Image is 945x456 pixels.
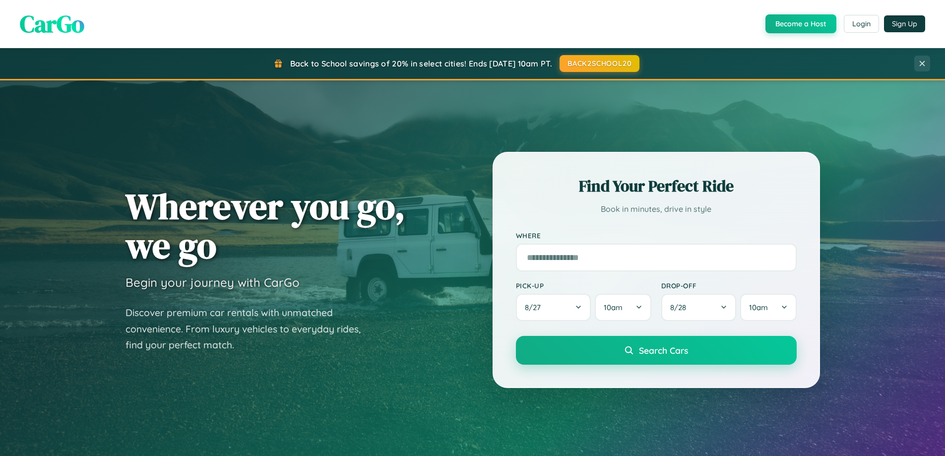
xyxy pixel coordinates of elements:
h1: Wherever you go, we go [126,187,405,265]
span: 10am [749,303,768,312]
button: 8/28 [661,294,737,321]
button: Search Cars [516,336,797,365]
label: Where [516,231,797,240]
button: 10am [740,294,796,321]
h3: Begin your journey with CarGo [126,275,300,290]
label: Pick-up [516,281,651,290]
button: 8/27 [516,294,591,321]
span: 8 / 28 [670,303,691,312]
span: 10am [604,303,623,312]
span: CarGo [20,7,84,40]
h2: Find Your Perfect Ride [516,175,797,197]
button: Sign Up [884,15,925,32]
span: Back to School savings of 20% in select cities! Ends [DATE] 10am PT. [290,59,552,68]
button: 10am [595,294,651,321]
p: Discover premium car rentals with unmatched convenience. From luxury vehicles to everyday rides, ... [126,305,374,353]
button: Login [844,15,879,33]
button: Become a Host [765,14,836,33]
p: Book in minutes, drive in style [516,202,797,216]
span: Search Cars [639,345,688,356]
span: 8 / 27 [525,303,546,312]
label: Drop-off [661,281,797,290]
button: BACK2SCHOOL20 [560,55,639,72]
